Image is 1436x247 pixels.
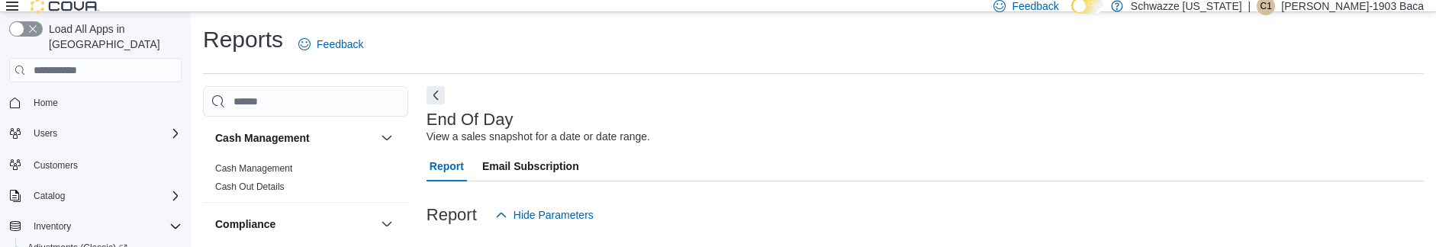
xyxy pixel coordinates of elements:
span: Users [27,124,182,143]
button: Customers [3,153,188,175]
span: Report [430,151,464,181]
h1: Reports [203,24,283,55]
a: Feedback [292,29,369,59]
button: Catalog [3,185,188,207]
span: Cash Out Details [215,181,285,193]
h3: Report [427,206,477,224]
span: Catalog [34,190,65,202]
button: Catalog [27,187,71,205]
h3: End Of Day [427,111,514,129]
div: Cash Management [203,159,408,202]
span: Email Subscription [482,151,579,181]
span: Inventory [34,220,71,233]
span: Cash Management [215,162,292,175]
button: Compliance [215,217,375,232]
span: Home [27,93,182,112]
button: Hide Parameters [489,200,600,230]
button: Next [427,86,445,104]
span: Users [34,127,57,140]
button: Users [27,124,63,143]
span: Customers [34,159,78,172]
a: Home [27,94,64,112]
span: Home [34,97,58,109]
button: Cash Management [215,130,375,146]
span: Inventory [27,217,182,236]
span: Customers [27,155,182,174]
button: Inventory [3,216,188,237]
h3: Cash Management [215,130,310,146]
span: Hide Parameters [514,207,594,223]
a: Cash Out Details [215,181,285,192]
div: View a sales snapshot for a date or date range. [427,129,650,145]
span: Load All Apps in [GEOGRAPHIC_DATA] [43,21,182,52]
span: Feedback [317,37,363,52]
a: Cash Management [215,163,292,174]
button: Users [3,123,188,144]
button: Cash Management [378,129,396,147]
button: Inventory [27,217,77,236]
h3: Compliance [215,217,275,232]
a: Customers [27,156,84,175]
button: Compliance [378,215,396,233]
span: Catalog [27,187,182,205]
button: Home [3,91,188,114]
